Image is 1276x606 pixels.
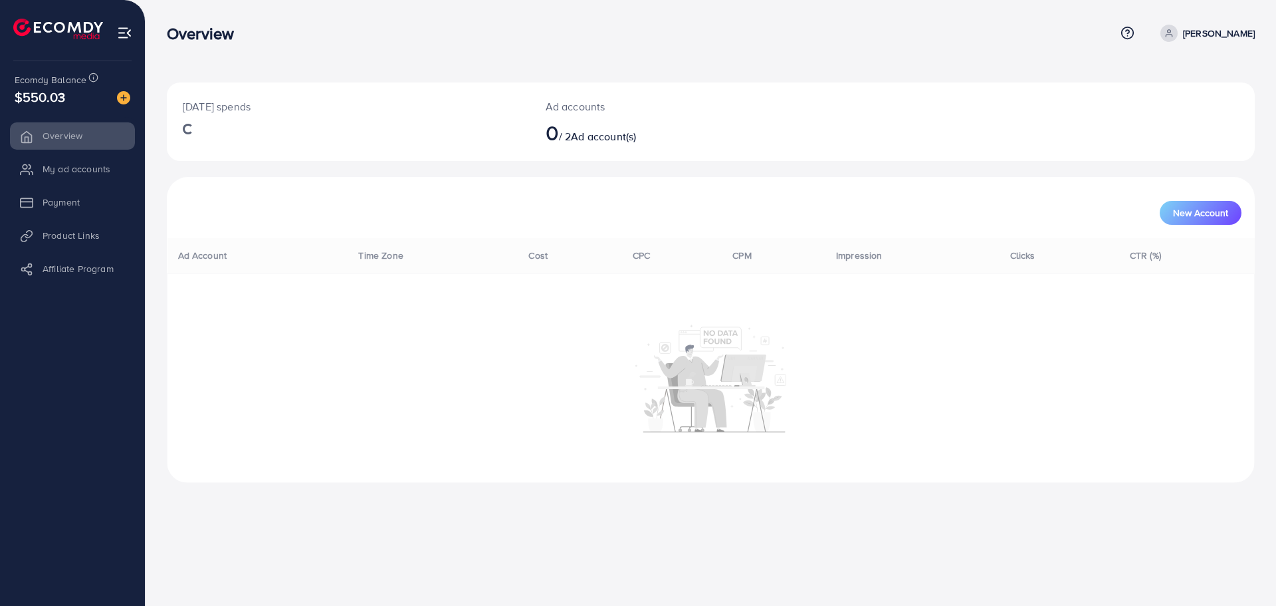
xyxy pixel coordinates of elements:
[167,24,245,43] h3: Overview
[117,25,132,41] img: menu
[183,98,514,114] p: [DATE] spends
[15,73,86,86] span: Ecomdy Balance
[15,87,65,106] span: $550.03
[571,129,636,144] span: Ad account(s)
[546,98,786,114] p: Ad accounts
[117,91,130,104] img: image
[546,117,559,148] span: 0
[13,19,103,39] img: logo
[1173,208,1228,218] span: New Account
[1155,25,1255,42] a: [PERSON_NAME]
[1183,25,1255,41] p: [PERSON_NAME]
[1160,201,1241,225] button: New Account
[546,120,786,145] h2: / 2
